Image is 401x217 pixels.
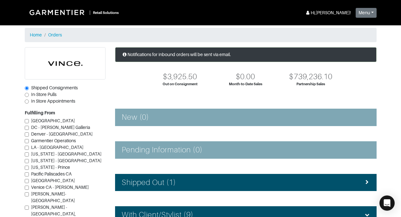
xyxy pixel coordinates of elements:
span: Venice CA - [PERSON_NAME] [31,185,89,190]
label: Fulfilling From [25,110,55,116]
span: [US_STATE] - Prince [31,165,70,170]
span: [US_STATE] - [GEOGRAPHIC_DATA] [31,158,101,163]
input: Venice CA - [PERSON_NAME] [25,186,29,190]
span: Denver - [GEOGRAPHIC_DATA] [31,131,93,137]
span: Garmentier Operations [31,138,76,143]
div: Hi, [PERSON_NAME] ! [305,10,351,16]
span: In-Store Pulls [31,92,56,97]
input: [US_STATE] - Prince [25,166,29,170]
input: DC - [PERSON_NAME] Galleria [25,126,29,130]
span: DC - [PERSON_NAME] Galleria [31,125,90,130]
span: Pacific Paliscades CA [31,171,72,176]
div: Partnership Sales [296,81,325,87]
input: In-Store Pulls [25,93,29,97]
input: [US_STATE] - [GEOGRAPHIC_DATA] [25,152,29,156]
span: [GEOGRAPHIC_DATA] [31,118,75,123]
input: Pacific Paliscades CA [25,172,29,176]
input: [PERSON_NAME]-[GEOGRAPHIC_DATA] [25,192,29,196]
input: Denver - [GEOGRAPHIC_DATA] [25,132,29,137]
div: | [89,9,90,16]
span: In Store Appointments [31,99,75,104]
div: $3,925.50 [163,72,197,81]
input: Shipped Consignments [25,86,29,90]
div: $739,236.10 [289,72,333,81]
h4: New (0) [122,113,149,122]
h4: Shipped Out (1) [122,178,176,187]
span: [GEOGRAPHIC_DATA] [31,178,75,183]
img: Garmentier [26,6,89,18]
span: LA - [GEOGRAPHIC_DATA] [31,145,83,150]
span: Shipped Consignments [31,85,78,90]
a: Orders [48,32,62,37]
input: In Store Appointments [25,99,29,104]
a: |Retail Solutions [25,5,121,20]
h4: Pending Information (0) [122,145,203,155]
div: Open Intercom Messenger [379,195,395,211]
button: Menu [356,8,377,18]
img: cyAkLTq7csKWtL9WARqkkVaF.png [25,48,105,79]
input: [GEOGRAPHIC_DATA] [25,119,29,123]
nav: breadcrumb [25,28,377,42]
div: Month-to-Date Sales [229,81,262,87]
div: Notifications for inbound orders will be sent via email. [115,47,377,62]
input: [US_STATE] - [GEOGRAPHIC_DATA] [25,159,29,163]
span: [PERSON_NAME]-[GEOGRAPHIC_DATA] [31,191,75,203]
div: $0.00 [236,72,255,81]
input: Garmentier Operations [25,139,29,143]
span: [US_STATE] - [GEOGRAPHIC_DATA] [31,151,101,156]
div: Out on Consignment [163,81,197,87]
a: Home [30,32,42,37]
input: [GEOGRAPHIC_DATA] [25,179,29,183]
input: LA - [GEOGRAPHIC_DATA] [25,146,29,150]
input: [PERSON_NAME] - [GEOGRAPHIC_DATA], [GEOGRAPHIC_DATA] [25,206,29,210]
small: Retail Solutions [93,11,119,15]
